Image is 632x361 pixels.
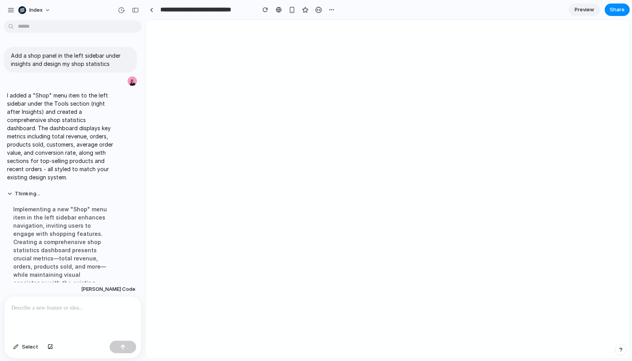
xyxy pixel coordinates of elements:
[79,282,138,296] button: [PERSON_NAME] Code
[11,51,130,68] p: Add a shop panel in the left sidebar under insights and design my shop statistics
[7,200,114,300] div: Implementing a new "Shop" menu item in the left sidebar enhances navigation, inviting users to en...
[22,343,38,351] span: Select
[81,285,135,293] span: [PERSON_NAME] Code
[9,341,42,353] button: Select
[15,4,55,16] button: Index
[605,4,630,16] button: Share
[29,6,43,14] span: Index
[610,6,625,14] span: Share
[569,4,600,16] a: Preview
[575,6,594,14] span: Preview
[7,91,114,181] p: I added a "Shop" menu item to the left sidebar under the Tools section (right after Insights) and...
